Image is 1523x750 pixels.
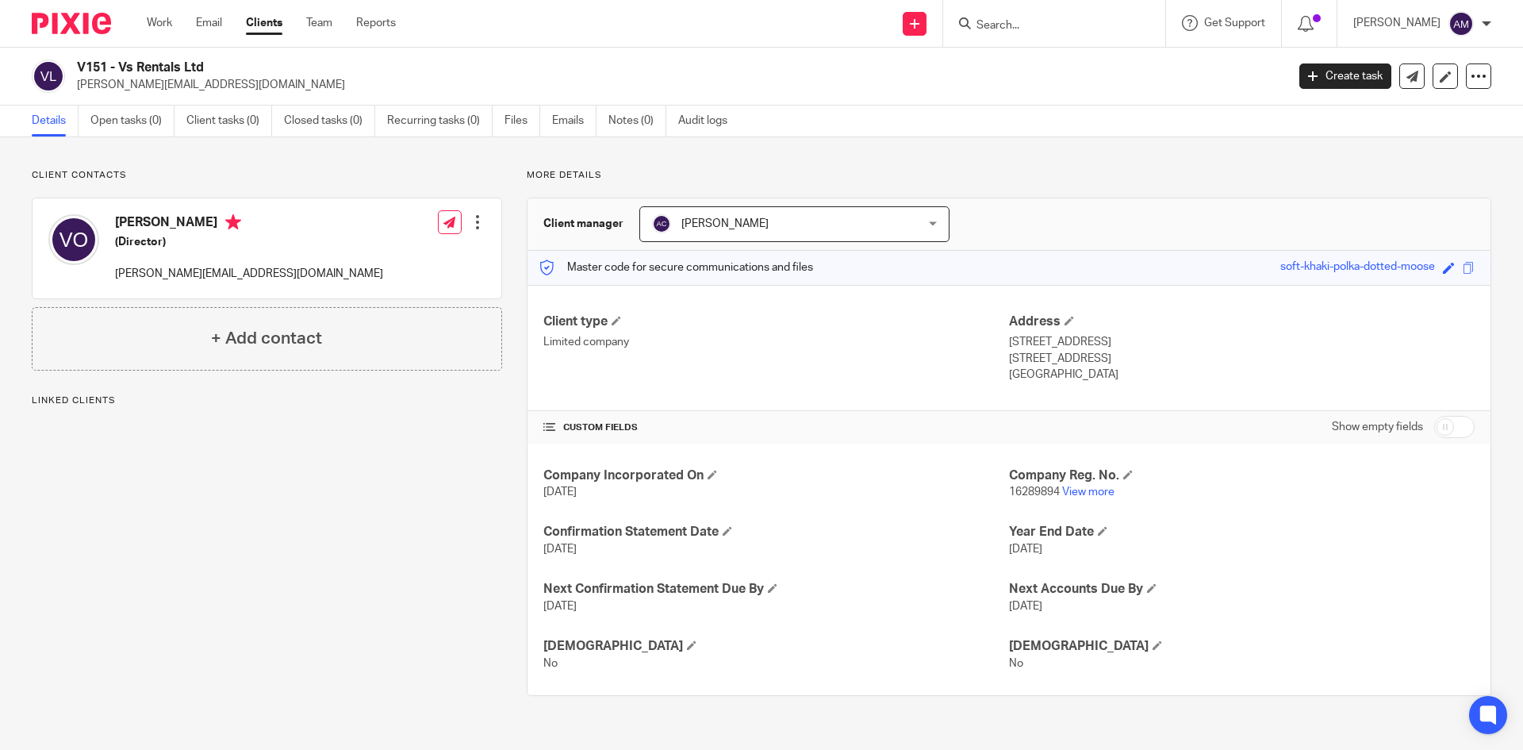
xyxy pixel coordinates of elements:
[1009,313,1475,330] h4: Address
[608,106,666,137] a: Notes (0)
[543,216,623,232] h3: Client manager
[678,106,739,137] a: Audit logs
[306,15,332,31] a: Team
[32,169,502,182] p: Client contacts
[48,214,99,265] img: svg%3E
[186,106,272,137] a: Client tasks (0)
[1009,638,1475,655] h4: [DEMOGRAPHIC_DATA]
[77,77,1276,93] p: [PERSON_NAME][EMAIL_ADDRESS][DOMAIN_NAME]
[1009,544,1042,555] span: [DATE]
[543,544,577,555] span: [DATE]
[1009,601,1042,612] span: [DATE]
[543,581,1009,598] h4: Next Confirmation Statement Due By
[32,13,111,34] img: Pixie
[543,638,1009,655] h4: [DEMOGRAPHIC_DATA]
[1204,17,1265,29] span: Get Support
[1009,351,1475,367] p: [STREET_ADDRESS]
[552,106,597,137] a: Emails
[1062,487,1114,498] a: View more
[147,15,172,31] a: Work
[543,467,1009,484] h4: Company Incorporated On
[1332,419,1423,435] label: Show empty fields
[1009,524,1475,540] h4: Year End Date
[196,15,222,31] a: Email
[32,106,79,137] a: Details
[1299,63,1391,89] a: Create task
[77,60,1036,76] h2: V151 - Vs Rentals Ltd
[1353,15,1441,31] p: [PERSON_NAME]
[115,266,383,282] p: [PERSON_NAME][EMAIL_ADDRESS][DOMAIN_NAME]
[387,106,493,137] a: Recurring tasks (0)
[652,214,671,233] img: svg%3E
[356,15,396,31] a: Reports
[284,106,375,137] a: Closed tasks (0)
[1009,581,1475,598] h4: Next Accounts Due By
[225,214,241,230] i: Primary
[1009,367,1475,383] p: [GEOGRAPHIC_DATA]
[1009,334,1475,350] p: [STREET_ADDRESS]
[1009,467,1475,484] h4: Company Reg. No.
[32,394,502,407] p: Linked clients
[1009,487,1060,498] span: 16289894
[115,214,383,234] h4: [PERSON_NAME]
[1009,658,1023,669] span: No
[681,218,769,229] span: [PERSON_NAME]
[32,60,65,93] img: svg%3E
[543,334,1009,350] p: Limited company
[211,326,322,351] h4: + Add contact
[539,260,813,275] p: Master code for secure communications and files
[90,106,175,137] a: Open tasks (0)
[246,15,282,31] a: Clients
[543,524,1009,540] h4: Confirmation Statement Date
[543,313,1009,330] h4: Client type
[543,658,558,669] span: No
[1448,11,1474,37] img: svg%3E
[1280,259,1435,277] div: soft-khaki-polka-dotted-moose
[543,601,577,612] span: [DATE]
[527,169,1491,182] p: More details
[975,19,1118,33] input: Search
[543,487,577,498] span: [DATE]
[543,421,1009,434] h4: CUSTOM FIELDS
[504,106,540,137] a: Files
[115,234,383,250] h5: (Director)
